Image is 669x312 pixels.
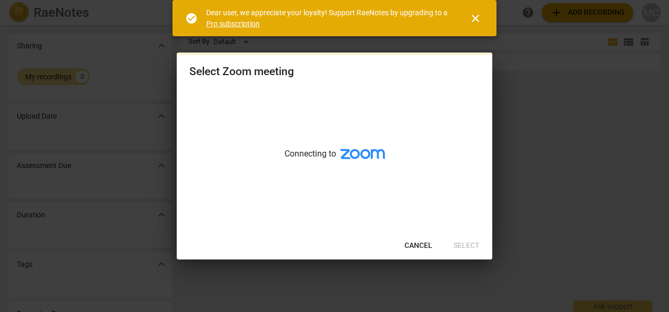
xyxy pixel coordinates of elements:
[404,241,432,251] span: Cancel
[206,19,260,28] a: Pro subscription
[396,236,441,255] button: Cancel
[177,88,492,232] div: Connecting to
[463,6,488,31] button: Close
[206,7,450,29] div: Dear user, we appreciate your loyalty! Support RaeNotes by upgrading to a
[189,65,294,78] div: Select Zoom meeting
[469,12,482,25] span: close
[185,12,198,25] span: check_circle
